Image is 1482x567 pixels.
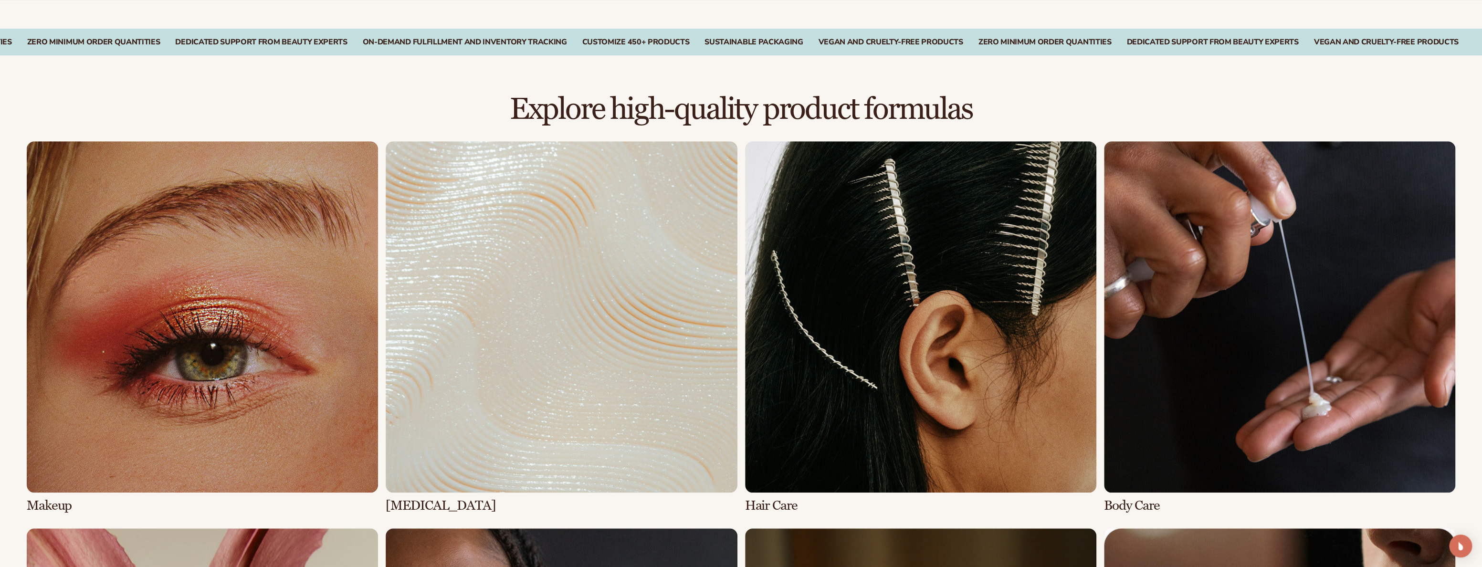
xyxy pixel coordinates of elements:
div: VEGAN AND CRUELTY-FREE PRODUCTS [818,38,963,47]
div: DEDICATED SUPPORT FROM BEAUTY EXPERTS [1126,38,1298,47]
h3: Hair Care [745,498,1096,513]
div: 3 / 8 [745,141,1096,513]
div: 2 / 8 [386,141,737,513]
div: SUSTAINABLE PACKAGING [704,38,803,47]
h3: [MEDICAL_DATA] [386,498,737,513]
div: 4 / 8 [1104,141,1455,513]
div: Dedicated Support From Beauty Experts [175,38,347,47]
div: Open Intercom Messenger [1449,535,1472,557]
div: CUSTOMIZE 450+ PRODUCTS [582,38,690,47]
h3: Makeup [27,498,378,513]
div: Zero Minimum Order QuantitieS [27,38,160,47]
div: ZERO MINIMUM ORDER QUANTITIES [978,38,1112,47]
h3: Body Care [1104,498,1455,513]
div: 1 / 8 [27,141,378,513]
div: Vegan and Cruelty-Free Products [1314,38,1458,47]
div: On-Demand Fulfillment and Inventory Tracking [363,38,567,47]
h2: Explore high-quality product formulas [27,94,1455,126]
